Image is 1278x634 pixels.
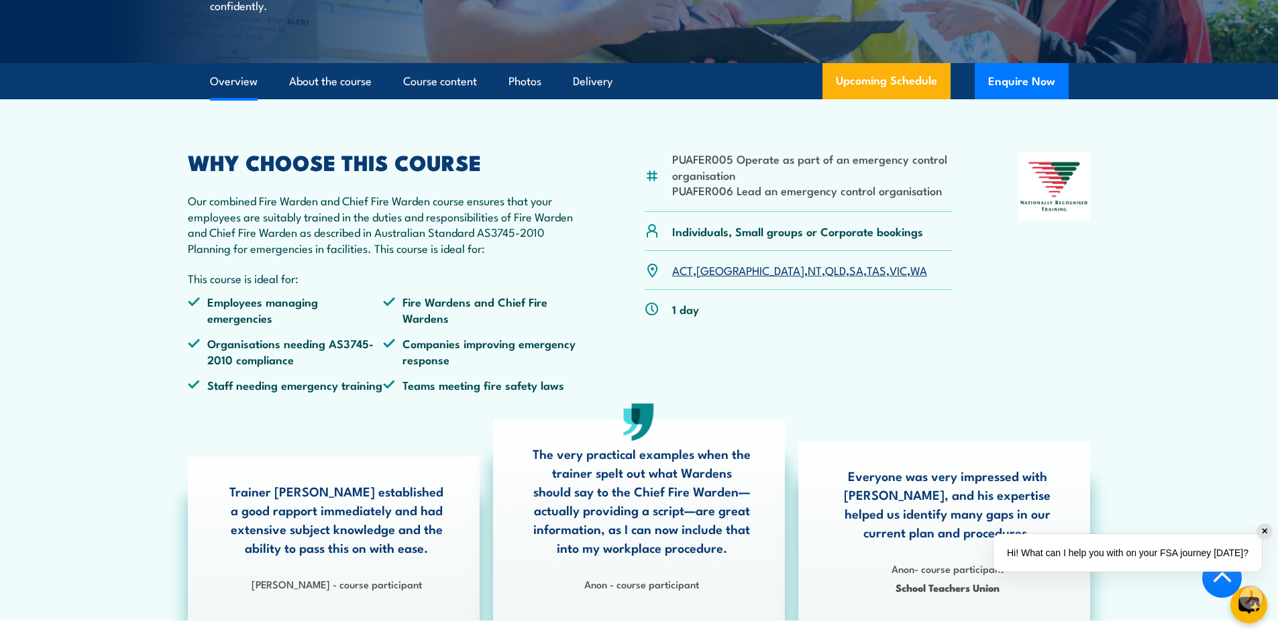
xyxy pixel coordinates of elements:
[672,262,927,278] p: , , , , , , ,
[867,262,886,278] a: TAS
[994,534,1262,572] div: Hi! What can I help you with on your FSA journey [DATE]?
[910,262,927,278] a: WA
[1257,524,1272,539] div: ✕
[573,64,613,99] a: Delivery
[403,64,477,99] a: Course content
[188,193,580,256] p: Our combined Fire Warden and Chief Fire Warden course ensures that your employees are suitably tr...
[210,64,258,99] a: Overview
[838,580,1057,595] span: School Teachers Union
[1230,586,1267,623] button: chat-button
[252,576,422,591] strong: [PERSON_NAME] - course participant
[808,262,822,278] a: NT
[188,335,384,367] li: Organisations needing AS3745-2010 compliance
[975,63,1069,99] button: Enquire Now
[383,377,579,392] li: Teams meeting fire safety laws
[892,561,1004,576] strong: Anon- course participant
[1018,152,1091,221] img: Nationally Recognised Training logo.
[849,262,863,278] a: SA
[672,182,953,198] li: PUAFER006 Lead an emergency control organisation
[672,223,923,239] p: Individuals, Small groups or Corporate bookings
[672,301,699,317] p: 1 day
[509,64,541,99] a: Photos
[822,63,951,99] a: Upcoming Schedule
[188,377,384,392] li: Staff needing emergency training
[188,270,580,286] p: This course is ideal for:
[188,152,580,171] h2: WHY CHOOSE THIS COURSE
[383,335,579,367] li: Companies improving emergency response
[890,262,907,278] a: VIC
[227,482,446,557] p: Trainer [PERSON_NAME] established a good rapport immediately and had extensive subject knowledge ...
[672,151,953,182] li: PUAFER005 Operate as part of an emergency control organisation
[383,294,579,325] li: Fire Wardens and Chief Fire Wardens
[533,444,751,557] p: The very practical examples when the trainer spelt out what Wardens should say to the Chief Fire ...
[672,262,693,278] a: ACT
[188,294,384,325] li: Employees managing emergencies
[289,64,372,99] a: About the course
[838,466,1057,541] p: Everyone was very impressed with [PERSON_NAME], and his expertise helped us identify many gaps in...
[825,262,846,278] a: QLD
[584,576,699,591] strong: Anon - course participant
[696,262,804,278] a: [GEOGRAPHIC_DATA]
